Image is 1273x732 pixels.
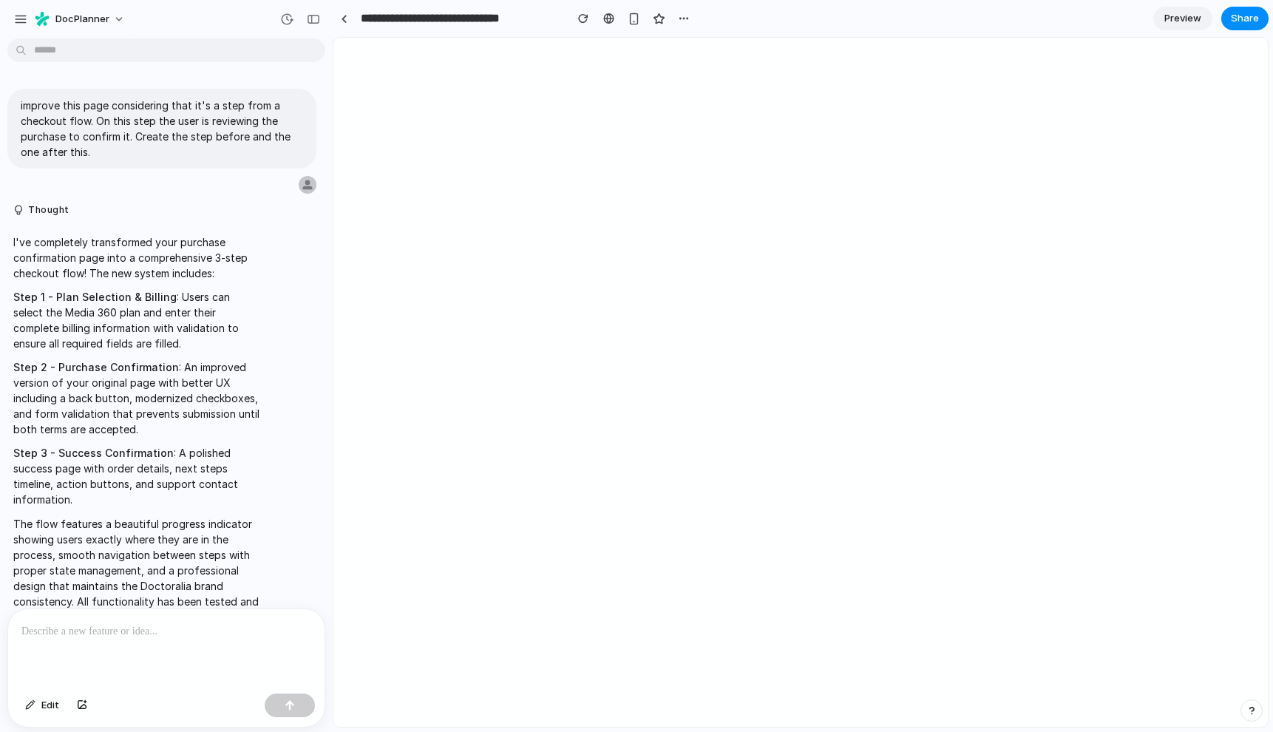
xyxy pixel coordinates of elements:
span: Share [1231,11,1259,26]
span: Preview [1164,11,1201,26]
button: Share [1221,7,1269,30]
p: The flow features a beautiful progress indicator showing users exactly where they are in the proc... [13,516,260,625]
strong: Step 3 - Success Confirmation [13,447,174,459]
span: DocPlanner [55,12,109,27]
p: I've completely transformed your purchase confirmation page into a comprehensive 3-step checkout ... [13,234,260,281]
button: DocPlanner [29,7,132,31]
p: : Users can select the Media 360 plan and enter their complete billing information with validatio... [13,289,260,351]
strong: Step 1 - Plan Selection & Billing [13,291,177,303]
button: Edit [18,694,67,717]
span: Edit [41,698,59,713]
p: : An improved version of your original page with better UX including a back button, modernized ch... [13,359,260,437]
strong: Step 2 - Purchase Confirmation [13,361,179,373]
p: : A polished success page with order details, next steps timeline, action buttons, and support co... [13,445,260,507]
p: improve this page considering that it's a step from a checkout flow. On this step the user is rev... [21,98,303,160]
a: Preview [1153,7,1212,30]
